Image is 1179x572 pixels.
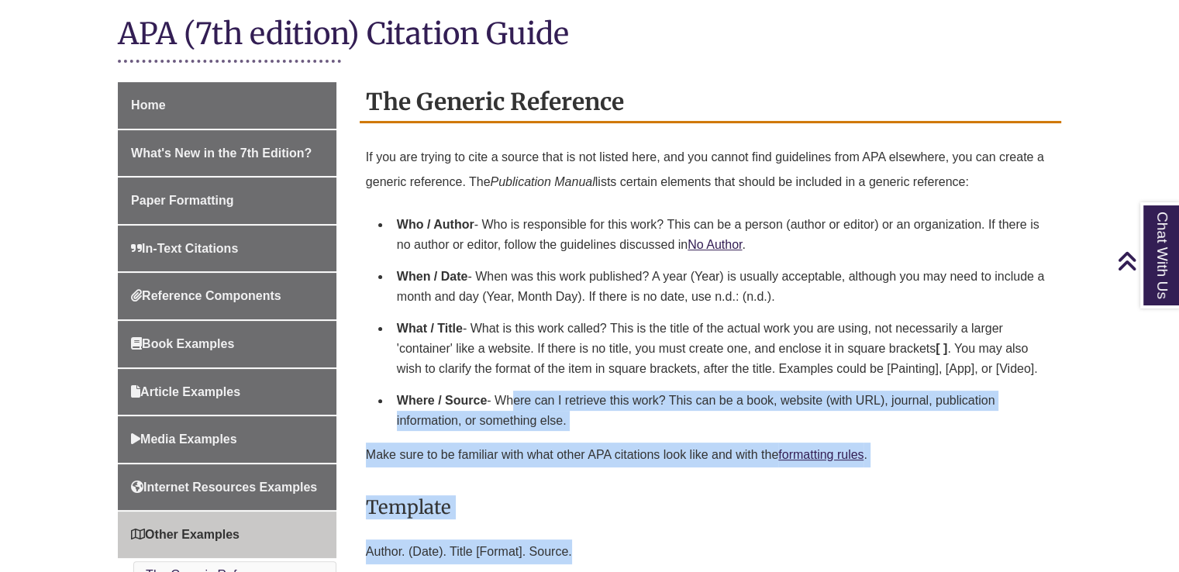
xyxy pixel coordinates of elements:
span: Reference Components [131,289,281,302]
strong: Where / Source [397,394,487,407]
li: - Who is responsible for this work? This can be a person (author or editor) or an organization. I... [391,208,1055,260]
p: If you are trying to cite a source that is not listed here, and you cannot find guidelines from A... [366,139,1055,201]
a: Media Examples [118,416,336,463]
span: Book Examples [131,337,234,350]
h2: The Generic Reference [360,82,1061,123]
span: Other Examples [131,528,240,541]
a: No Author [688,238,742,251]
em: Publication Manual [490,175,595,188]
span: Paper Formatting [131,194,233,207]
li: - When was this work published? A year (Year) is usually acceptable, although you may need to inc... [391,260,1055,312]
a: Book Examples [118,321,336,367]
a: Other Examples [118,512,336,558]
span: Media Examples [131,432,237,446]
h1: APA (7th edition) Citation Guide [118,15,1061,56]
a: What's New in the 7th Edition? [118,130,336,177]
strong: What / Title [397,322,463,335]
a: Reference Components [118,273,336,319]
li: - Where can I retrieve this work? This can be a book, website (with URL), journal, publication in... [391,384,1055,436]
a: Back to Top [1117,250,1175,271]
a: Paper Formatting [118,177,336,224]
strong: Who / Author [397,218,474,231]
a: Article Examples [118,369,336,415]
strong: When / Date [397,270,468,283]
strong: [ ] [936,342,947,355]
li: - What is this work called? This is the title of the actual work you are using, not necessarily a... [391,312,1055,384]
a: Home [118,82,336,129]
span: Article Examples [131,385,240,398]
h3: Template [366,489,1055,525]
a: In-Text Citations [118,226,336,272]
span: In-Text Citations [131,242,238,255]
a: formatting rules [778,448,864,461]
span: Internet Resources Examples [131,481,317,494]
p: Make sure to be familiar with what other APA citations look like and with the . [366,436,1055,474]
span: Home [131,98,165,112]
span: What's New in the 7th Edition? [131,146,312,160]
p: Author. (Date). Title [Format]. Source. [366,533,1055,570]
a: Internet Resources Examples [118,464,336,511]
